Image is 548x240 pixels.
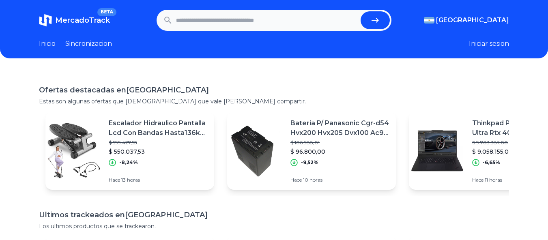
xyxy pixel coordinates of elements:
p: -8,24% [119,159,138,166]
p: -9,52% [301,159,318,166]
span: BETA [97,8,116,16]
a: Featured imageEscalador Hidraulico Pantalla Lcd Con Bandas Hasta136kg Gris$ 599.427,53$ 550.037,5... [45,112,214,190]
p: Hace 13 horas [109,177,208,183]
p: $ 96.800,00 [290,148,389,156]
a: Featured imageBateria P/ Panasonic Cgr-d54 Hvx200 Hvx205 Dvx100 Ac90 Dvc60$ 106.988,01$ 96.800,00... [227,112,396,190]
span: MercadoTrack [55,16,110,25]
p: Hace 10 horas [290,177,389,183]
img: MercadoTrack [39,14,52,27]
button: [GEOGRAPHIC_DATA] [424,15,509,25]
a: Inicio [39,39,56,49]
h1: Ofertas destacadas en [GEOGRAPHIC_DATA] [39,84,509,96]
img: Featured image [409,122,466,179]
p: -6,65% [483,159,500,166]
a: MercadoTrackBETA [39,14,110,27]
h1: Ultimos trackeados en [GEOGRAPHIC_DATA] [39,209,509,221]
img: Featured image [227,122,284,179]
p: Bateria P/ Panasonic Cgr-d54 Hvx200 Hvx205 Dvx100 Ac90 Dvc60 [290,118,389,138]
img: Featured image [45,122,102,179]
span: [GEOGRAPHIC_DATA] [436,15,509,25]
a: Sincronizacion [65,39,112,49]
p: $ 550.037,53 [109,148,208,156]
button: Iniciar sesion [469,39,509,49]
p: Estas son algunas ofertas que [DEMOGRAPHIC_DATA] que vale [PERSON_NAME] compartir. [39,97,509,105]
img: Argentina [424,17,434,24]
p: $ 106.988,01 [290,139,389,146]
p: Los ultimos productos que se trackearon. [39,222,509,230]
p: Escalador Hidraulico Pantalla Lcd Con Bandas Hasta136kg Gris [109,118,208,138]
p: $ 599.427,53 [109,139,208,146]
